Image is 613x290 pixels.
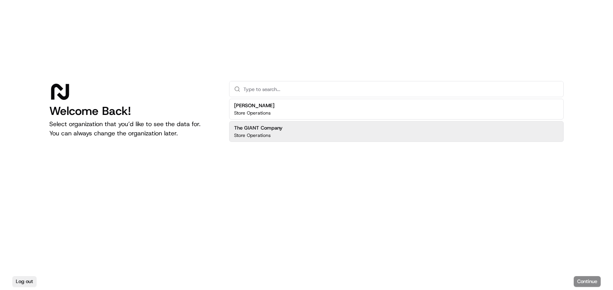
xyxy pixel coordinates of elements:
[229,97,564,143] div: Suggestions
[49,104,217,118] h1: Welcome Back!
[234,110,271,116] p: Store Operations
[234,125,283,132] h2: The GIANT Company
[234,102,275,109] h2: [PERSON_NAME]
[234,132,271,138] p: Store Operations
[49,120,217,138] p: Select organization that you’d like to see the data for. You can always change the organization l...
[12,276,37,287] button: Log out
[243,81,559,97] input: Type to search...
